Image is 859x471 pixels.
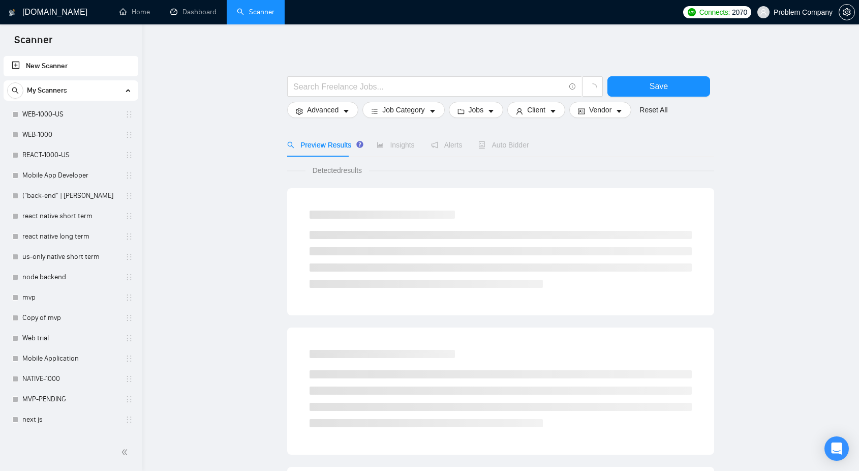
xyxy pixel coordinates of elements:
[125,192,133,200] span: holder
[588,83,597,93] span: loading
[170,8,217,16] a: dashboardDashboard
[22,226,119,247] a: react native long term
[362,102,444,118] button: barsJob Categorycaret-down
[6,33,60,54] span: Scanner
[305,165,369,176] span: Detected results
[371,107,378,115] span: bars
[22,369,119,389] a: NATIVE-1000
[607,76,710,97] button: Save
[12,56,130,76] a: New Scanner
[125,253,133,261] span: holder
[22,125,119,145] a: WEB-1000
[125,273,133,281] span: holder
[382,104,424,115] span: Job Category
[22,165,119,186] a: Mobile App Developer
[650,80,668,93] span: Save
[377,141,384,149] span: area-chart
[355,140,364,149] div: Tooltip anchor
[22,104,119,125] a: WEB-1000-US
[22,267,119,287] a: node backend
[22,409,119,430] a: next js
[125,171,133,180] span: holder
[121,447,131,457] span: double-left
[449,102,504,118] button: folderJobscaret-down
[293,80,565,93] input: Search Freelance Jobs...
[125,131,133,139] span: holder
[22,145,119,165] a: REACT-1000-US
[431,141,438,149] span: notification
[639,104,667,115] a: Reset All
[119,8,150,16] a: homeHome
[125,375,133,383] span: holder
[516,107,523,115] span: user
[569,83,576,90] span: info-circle
[22,247,119,267] a: us-only native short term
[125,416,133,424] span: holder
[824,436,849,461] div: Open Intercom Messenger
[125,232,133,241] span: holder
[507,102,565,118] button: userClientcaret-down
[237,8,274,16] a: searchScanner
[616,107,623,115] span: caret-down
[429,107,436,115] span: caret-down
[469,104,484,115] span: Jobs
[760,9,767,16] span: user
[839,8,855,16] a: setting
[839,4,855,20] button: setting
[287,141,294,149] span: search
[578,107,585,115] span: idcard
[457,107,465,115] span: folder
[478,141,485,149] span: robot
[125,110,133,119] span: holder
[22,287,119,308] a: mvp
[125,151,133,159] span: holder
[22,389,119,409] a: MVP-PENDING
[125,334,133,342] span: holder
[22,348,119,369] a: Mobile Application
[377,141,414,149] span: Insights
[569,102,631,118] button: idcardVendorcaret-down
[4,56,138,76] li: New Scanner
[125,293,133,302] span: holder
[8,87,23,94] span: search
[7,82,23,99] button: search
[22,186,119,206] a: ("back-end" | [PERSON_NAME]
[688,8,696,16] img: upwork-logo.png
[699,7,730,18] span: Connects:
[125,212,133,220] span: holder
[527,104,545,115] span: Client
[549,107,557,115] span: caret-down
[22,328,119,348] a: Web trial
[732,7,747,18] span: 2070
[296,107,303,115] span: setting
[22,308,119,328] a: Copy of mvp
[839,8,854,16] span: setting
[287,102,358,118] button: settingAdvancedcaret-down
[343,107,350,115] span: caret-down
[125,314,133,322] span: holder
[125,395,133,403] span: holder
[487,107,495,115] span: caret-down
[589,104,611,115] span: Vendor
[9,5,16,21] img: logo
[478,141,529,149] span: Auto Bidder
[27,80,67,101] span: My Scanners
[22,430,119,450] a: typescript trial
[22,206,119,226] a: react native short term
[307,104,339,115] span: Advanced
[287,141,360,149] span: Preview Results
[125,355,133,363] span: holder
[431,141,463,149] span: Alerts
